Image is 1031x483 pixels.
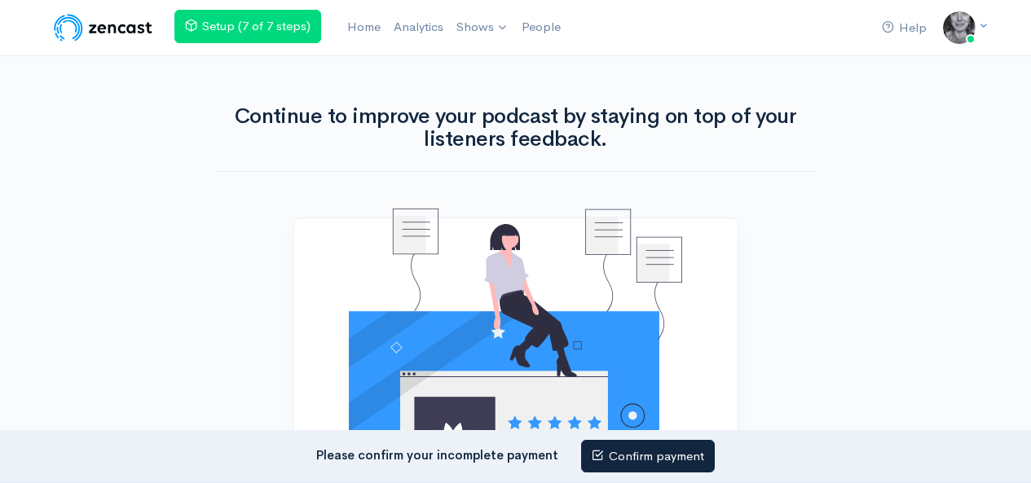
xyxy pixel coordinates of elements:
a: Shows [450,10,515,46]
a: Help [875,11,933,46]
strong: Please confirm your incomplete payment [316,446,558,462]
a: Home [341,10,387,45]
img: ... [943,11,976,44]
a: People [515,10,567,45]
a: Confirm payment [581,440,715,473]
a: Setup (7 of 7 steps) [174,10,321,43]
a: Analytics [387,10,450,45]
img: No reviews yet [349,209,682,459]
iframe: gist-messenger-bubble-iframe [976,428,1015,467]
img: ZenCast Logo [51,11,155,44]
h1: Continue to improve your podcast by staying on top of your listeners feedback. [216,105,816,151]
